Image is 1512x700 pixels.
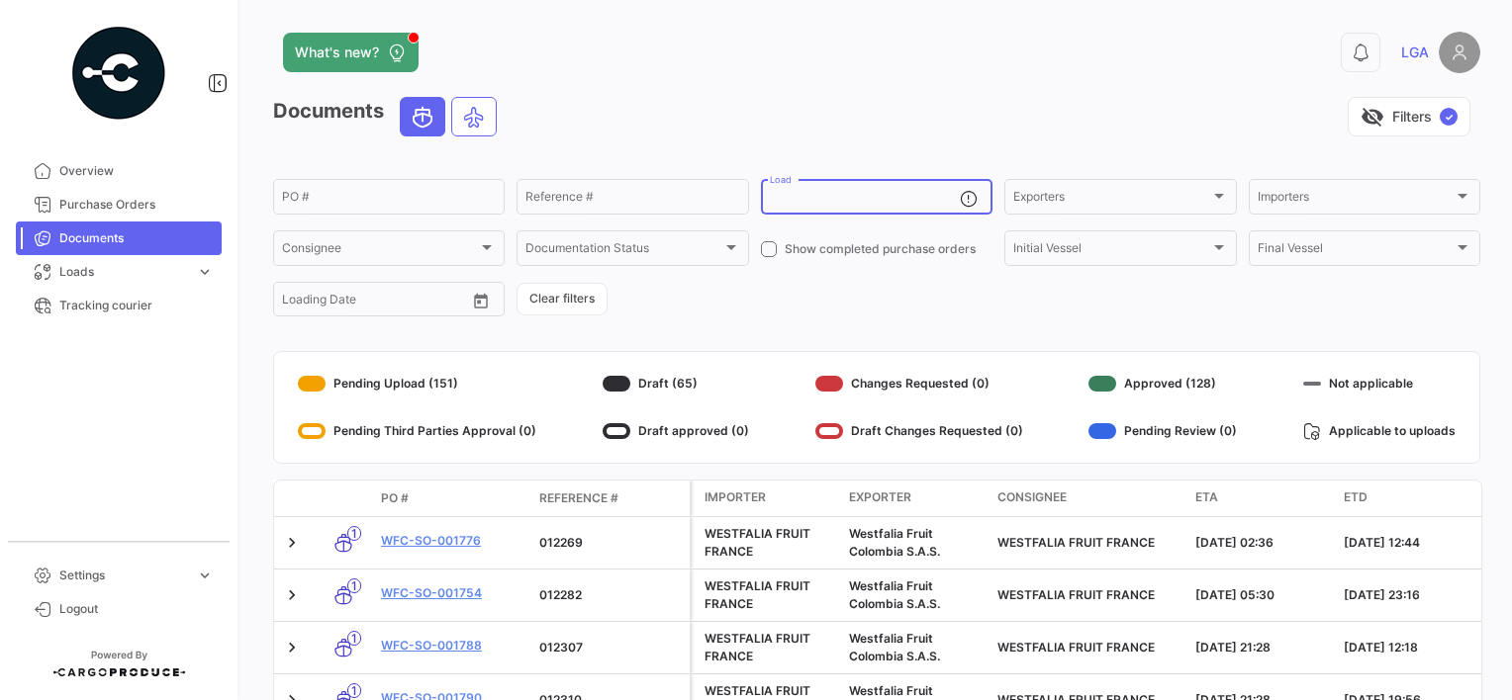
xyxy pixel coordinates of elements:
[373,481,531,515] datatable-header-cell: PO #
[1344,534,1476,552] div: [DATE] 12:44
[1088,415,1237,447] div: Pending Review (0)
[347,631,361,646] span: 1
[1258,193,1454,207] span: Importers
[1303,368,1456,399] div: Not applicable
[69,24,168,123] img: powered-by.png
[1336,481,1484,516] datatable-header-cell: ETD
[324,296,412,309] input: To
[1013,244,1209,258] span: Initial Vessel
[539,586,682,604] div: 012282
[997,535,1155,550] span: WESTFALIA FRUIT FRANCE
[1258,244,1454,258] span: Final Vessel
[693,481,841,516] datatable-header-cell: Importer
[1303,415,1456,447] div: Applicable to uploads
[815,368,1023,399] div: Changes Requested (0)
[282,638,302,657] a: Expand/Collapse Row
[1440,108,1458,126] span: ✓
[282,533,302,553] a: Expand/Collapse Row
[1195,488,1218,506] span: ETA
[59,263,188,281] span: Loads
[990,481,1187,516] datatable-header-cell: Consignee
[1195,534,1328,552] div: [DATE] 02:36
[1401,43,1429,62] span: LGA
[347,578,361,593] span: 1
[603,368,749,399] div: Draft (65)
[381,584,523,602] a: WFC-SO-001754
[539,639,682,656] div: 012307
[849,525,982,561] div: Westfalia Fruit Colombia S.A.S.
[705,525,833,561] div: WESTFALIA FRUIT FRANCE
[466,286,496,315] button: Open calendar
[16,154,222,188] a: Overview
[849,577,982,613] div: Westfalia Fruit Colombia S.A.S.
[347,526,361,541] span: 1
[196,567,214,584] span: expand_more
[849,488,911,506] span: Exporter
[16,221,222,255] a: Documents
[347,683,361,698] span: 1
[16,289,222,322] a: Tracking courier
[517,283,608,315] button: Clear filters
[1088,368,1237,399] div: Approved (128)
[283,33,419,72] button: What's new?
[452,98,496,135] button: Air
[1013,193,1209,207] span: Exporters
[282,585,302,605] a: Expand/Collapse Row
[1348,97,1470,136] button: visibility_offFilters✓
[1361,105,1384,129] span: visibility_off
[1344,488,1368,506] span: ETD
[1195,586,1328,604] div: [DATE] 05:30
[59,600,214,618] span: Logout
[273,97,503,136] h3: Documents
[997,488,1067,506] span: Consignee
[282,244,478,258] span: Consignee
[59,196,214,214] span: Purchase Orders
[539,534,682,552] div: 012269
[59,229,214,247] span: Documents
[705,630,833,665] div: WESTFALIA FRUIT FRANCE
[841,481,990,516] datatable-header-cell: Exporter
[539,489,618,507] span: Reference #
[59,297,214,314] span: Tracking courier
[849,630,982,665] div: Westfalia Fruit Colombia S.A.S.
[815,415,1023,447] div: Draft Changes Requested (0)
[785,240,976,258] span: Show completed purchase orders
[59,567,188,584] span: Settings
[1344,639,1476,656] div: [DATE] 12:18
[1344,586,1476,604] div: [DATE] 23:16
[705,488,766,506] span: Importer
[1195,639,1328,656] div: [DATE] 21:28
[381,637,523,655] a: WFC-SO-001788
[705,577,833,613] div: WESTFALIA FRUIT FRANCE
[381,532,523,550] a: WFC-SO-001776
[59,162,214,180] span: Overview
[401,98,444,135] button: Ocean
[298,415,536,447] div: Pending Third Parties Approval (0)
[997,640,1155,655] span: WESTFALIA FRUIT FRANCE
[1439,32,1480,73] img: placeholder-user.png
[196,263,214,281] span: expand_more
[997,587,1155,602] span: WESTFALIA FRUIT FRANCE
[298,368,536,399] div: Pending Upload (151)
[525,244,721,258] span: Documentation Status
[282,296,310,309] input: From
[531,481,690,515] datatable-header-cell: Reference #
[314,490,373,506] datatable-header-cell: Transport mode
[295,43,379,62] span: What's new?
[381,489,409,507] span: PO #
[16,188,222,221] a: Purchase Orders
[603,415,749,447] div: Draft approved (0)
[1187,481,1336,516] datatable-header-cell: ETA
